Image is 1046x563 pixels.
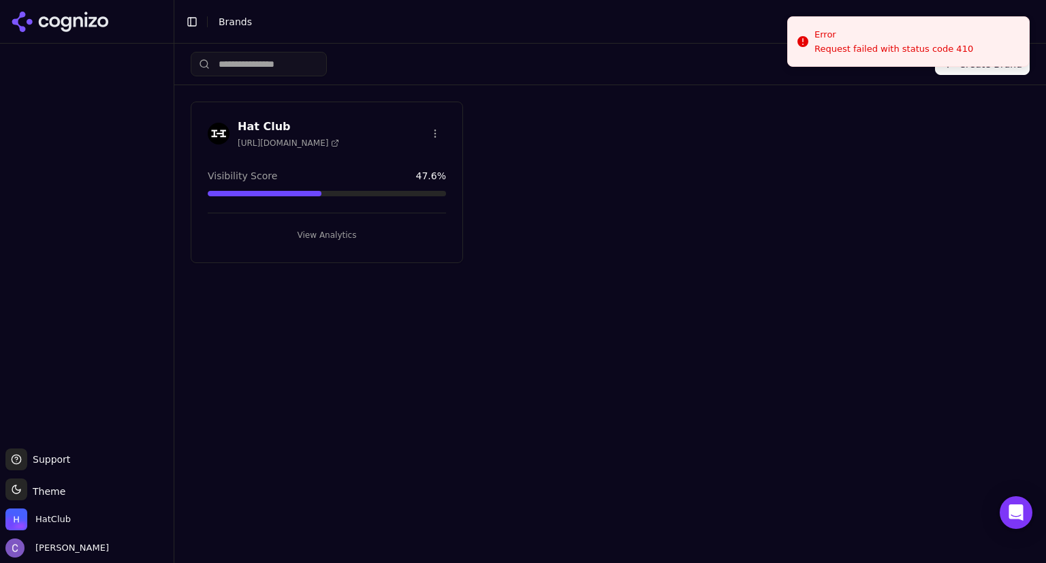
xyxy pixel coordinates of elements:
span: 47.6 % [416,169,446,183]
span: [URL][DOMAIN_NAME] [238,138,339,149]
span: [PERSON_NAME] [30,542,109,554]
nav: breadcrumb [219,15,1008,29]
img: Chris Hayes [5,538,25,558]
div: Open Intercom Messenger [1000,496,1032,529]
img: HatClub [5,508,27,530]
button: Open organization switcher [5,508,71,530]
span: HatClub [35,513,71,526]
div: Error [814,28,973,42]
span: Visibility Score [208,169,277,183]
span: Theme [27,486,65,497]
div: Request failed with status code 410 [814,43,973,55]
button: View Analytics [208,224,446,246]
span: Support [27,453,70,466]
img: Hat Club [208,123,229,144]
span: Brands [219,16,252,27]
h3: Hat Club [238,119,339,135]
button: Open user button [5,538,109,558]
